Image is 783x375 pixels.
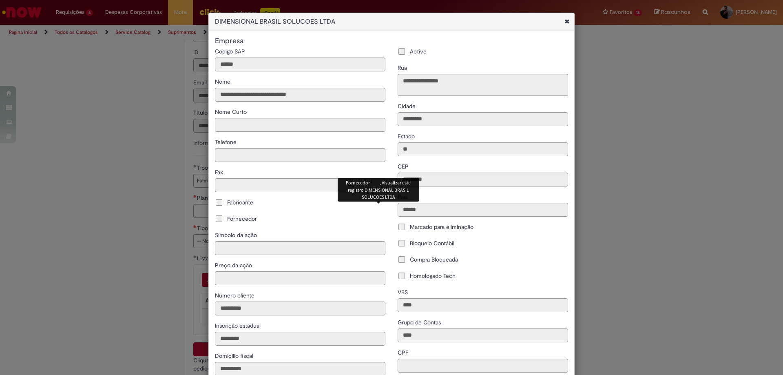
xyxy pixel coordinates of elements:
input: País [398,203,568,217]
input: Fax [215,178,385,192]
span: Somente leitura - Seu CEP [398,163,410,170]
span: Somente leitura - Número de fax [215,169,225,176]
span: Somente leitura - Seu símbolo da ação [215,231,259,239]
div: Fornecedor , Visualizar este registro DIMENSIONAL BRASIL SOLUCOES LTDA [338,178,419,201]
span: Somente leitura - Seu número de telefone [215,138,238,146]
span: Marcado para eliminação [410,223,473,231]
span: Fabricante [227,198,253,206]
input: Telefone [215,148,385,162]
span: Somente leitura - Sua rua [398,64,409,71]
input: Nome Curto [215,118,385,132]
span: Somente leitura - Nome de sua empresa [215,78,232,85]
label: Se este perfil for um perfil de fabricante [215,198,253,206]
input: CPF [398,359,568,373]
span: Somente leitura - Seu estado ou província [398,133,416,140]
input: Nome [215,88,385,102]
i: Fechar Janela [560,13,575,30]
span: Compra Bloqueada [410,255,458,264]
span: Somente leitura - Nome Curto [215,108,248,115]
span: Somente leitura - Sua cidade ou município [398,102,417,110]
span: Somente leitura - Seu preço da ação [215,262,254,269]
input: Código SAP [215,58,385,71]
input: CEP [398,173,568,186]
input: Número cliente [215,302,385,315]
span: DIMENSIONAL BRASIL SOLUCOES LTDA [215,17,533,27]
textarea: Rua [398,74,568,96]
span: Somente leitura - Código SAP [215,48,247,55]
span: Somente leitura - CPF [398,349,410,356]
input: Preço da ação [215,271,385,285]
input: VBS [398,298,568,312]
span: Somente leitura - Grupo de Contas [398,319,442,326]
input: Inscrição estadual [215,332,385,346]
span: Homologado Tech [410,272,456,280]
input: Cidade [398,112,568,126]
span: Empresa [215,36,243,46]
input: Grupo de Contas [398,328,568,342]
span: Fornecedor [227,215,257,223]
span: Bloqueio Contábil [410,239,454,247]
label: Se este perfil for um perfil de fornecedor [215,215,257,223]
span: Somente leitura - VBS [398,288,409,296]
span: Active [410,47,427,55]
input: Estado [398,142,568,156]
span: Somente leitura - Número cliente [215,292,256,299]
span: Somente leitura - Inscrição estadual [215,322,262,329]
input: Símbolo da ação [215,241,385,255]
span: Somente leitura - Domicílio fiscal [215,352,255,359]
